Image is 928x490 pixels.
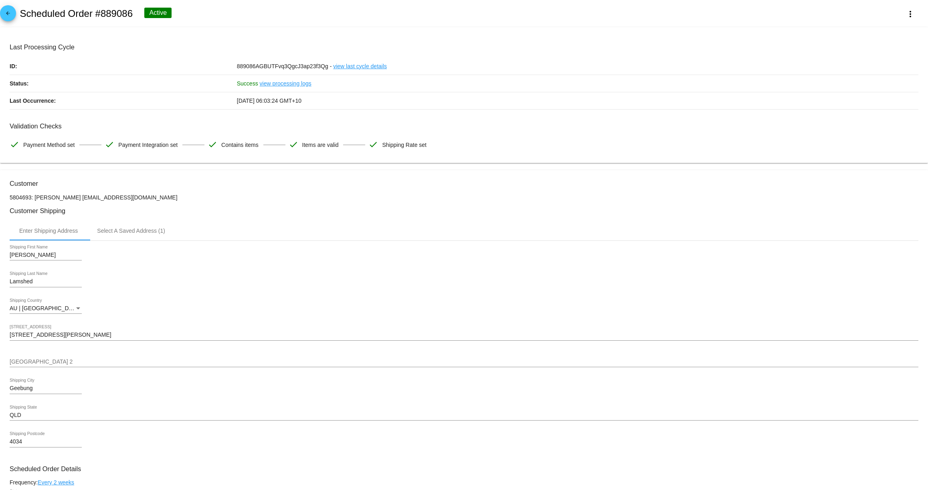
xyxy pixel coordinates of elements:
h3: Validation Checks [10,122,918,130]
h3: Scheduled Order Details [10,465,918,473]
mat-icon: arrow_back [3,10,13,20]
h3: Last Processing Cycle [10,43,918,51]
span: Payment Method set [23,136,75,153]
input: Shipping First Name [10,252,82,258]
span: Items are valid [302,136,339,153]
div: Active [144,8,172,18]
a: view last cycle details [333,58,387,75]
div: Enter Shipping Address [19,228,78,234]
h3: Customer [10,180,918,187]
mat-icon: check [10,140,19,149]
mat-select: Shipping Country [10,305,82,312]
p: ID: [10,58,237,75]
p: 5804693: [PERSON_NAME] [EMAIL_ADDRESS][DOMAIN_NAME] [10,194,918,201]
div: Select A Saved Address (1) [97,228,165,234]
input: Shipping Postcode [10,439,82,445]
p: Last Occurrence: [10,92,237,109]
p: Status: [10,75,237,92]
mat-icon: more_vert [906,9,915,19]
a: view processing logs [260,75,311,92]
mat-icon: check [368,140,378,149]
input: Shipping City [10,385,82,392]
span: [DATE] 06:03:24 GMT+10 [237,98,301,104]
h3: Customer Shipping [10,207,918,215]
div: Frequency: [10,479,918,486]
h2: Scheduled Order #889086 [20,8,133,19]
span: Success [237,80,258,87]
mat-icon: check [208,140,217,149]
span: Shipping Rate set [382,136,427,153]
input: Shipping State [10,412,918,419]
span: 889086AGBUTFvq3QgcJ3ap23f3Qg - [237,63,332,69]
mat-icon: check [289,140,298,149]
span: Contains items [221,136,259,153]
span: AU | [GEOGRAPHIC_DATA] [10,305,81,311]
span: Payment Integration set [118,136,178,153]
input: Shipping Street 2 [10,359,918,365]
input: Shipping Street 1 [10,332,918,338]
mat-icon: check [105,140,114,149]
a: Every 2 weeks [38,479,74,486]
input: Shipping Last Name [10,279,82,285]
